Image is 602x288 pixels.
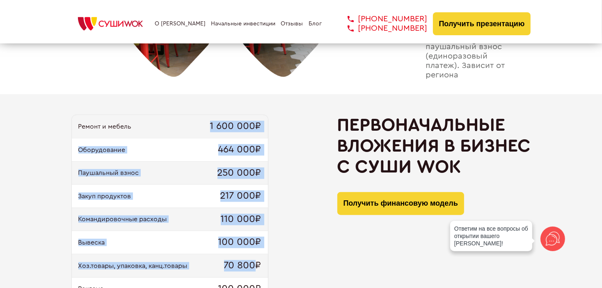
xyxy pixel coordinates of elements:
[71,15,149,33] img: СУШИWOK
[281,20,303,27] a: Отзывы
[78,169,139,177] span: Паушальный взнос
[155,20,206,27] a: О [PERSON_NAME]
[210,121,261,132] span: 1 600 000₽
[335,14,427,24] a: [PHONE_NUMBER]
[433,12,531,35] button: Получить презентацию
[217,168,261,179] span: 250 000₽
[218,144,261,156] span: 464 000₽
[426,42,531,80] span: паушальный взнос (единоразовый платеж). Зависит от региона
[221,214,261,225] span: 110 000₽
[78,123,132,130] span: Ремонт и мебель
[78,239,105,246] span: Вывеска
[450,221,532,251] div: Ответим на все вопросы об открытии вашего [PERSON_NAME]!
[309,20,322,27] a: Блог
[218,237,261,248] span: 100 000₽
[337,115,531,177] h2: Первоначальные вложения в бизнес с Суши Wok
[224,260,261,272] span: 70 800₽
[211,20,275,27] a: Начальные инвестиции
[220,190,261,202] span: 217 000₽
[78,215,167,223] span: Командировочные расходы
[78,262,188,270] span: Хоз.товары, упаковка, канц.товары
[335,24,427,33] a: [PHONE_NUMBER]
[78,146,126,154] span: Оборудование
[337,192,464,215] button: Получить финансовую модель
[78,193,131,200] span: Закуп продуктов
